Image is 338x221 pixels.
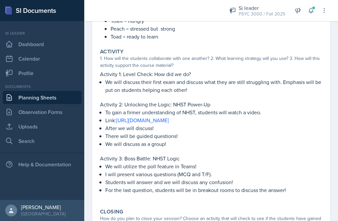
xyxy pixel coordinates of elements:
div: Si leader [3,30,82,36]
p: Peach = stressed but strong [111,25,322,33]
a: Search [3,134,82,148]
label: Activity [100,48,123,55]
div: Si leader [239,4,285,12]
p: Activity 2: Unlocking the Logic: NHST Power-Up [100,100,322,108]
div: PSYC 3000 / Fall 2025 [239,11,285,17]
p: After we will discuss! [105,124,322,132]
a: [URL][DOMAIN_NAME] [116,117,169,124]
a: Calendar [3,52,82,65]
a: Planning Sheets [3,91,82,104]
p: We will utilize the poll feature in Teams! [105,162,322,170]
p: Students will answer and we will discuss any confusion! [105,178,322,186]
p: Toad = ready to learn [111,33,322,41]
div: 1. How will the students collaborate with one another? 2. What learning strategy will you use? 3.... [100,55,322,69]
a: Uploads [3,120,82,133]
div: [PERSON_NAME] [21,204,65,210]
p: I will present various questions (MCQ and T/F). [105,170,322,178]
div: [GEOGRAPHIC_DATA] [21,210,65,217]
p: We will discuss as a group! [105,140,322,148]
p: For the last question, students will be in breakout rooms to discuss the answer! [105,186,322,194]
div: Help & Documentation [3,158,82,171]
p: We will discuss their first exam and discuss what they are still struggling with. Emphasis will b... [105,78,322,94]
a: Observation Forms [3,105,82,119]
p: Activity 1: Level Check: How did we do? [100,70,322,78]
p: To gain a firmer understanding of NHST, students will watch a video. [105,108,322,116]
div: Documents [3,84,82,90]
a: Profile [3,67,82,80]
a: Dashboard [3,38,82,51]
p: Activity 3: Boss Battle: NHST Logic [100,154,322,162]
p: There will be guided questions! [105,132,322,140]
p: Link: [105,116,322,124]
label: Closing [100,208,123,215]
